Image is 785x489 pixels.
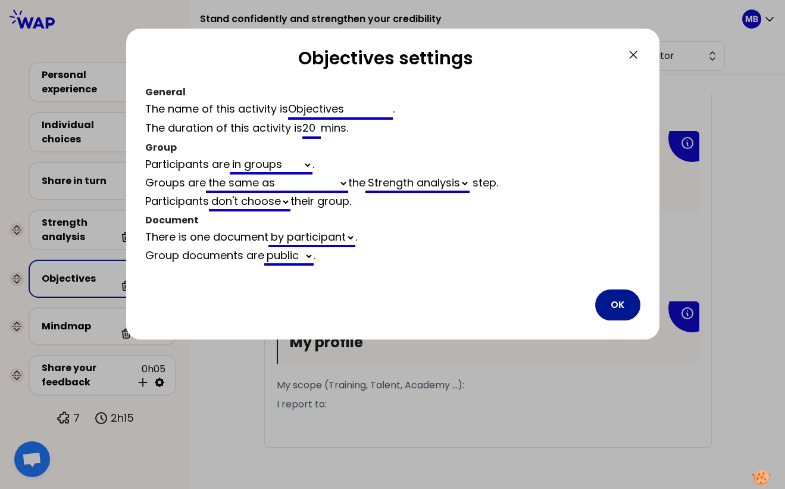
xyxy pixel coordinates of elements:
[145,175,640,193] div: Groups are the step .
[145,193,640,211] div: Participants their group .
[145,48,626,74] h2: Objectives settings
[302,120,321,139] input: infinite
[145,247,640,266] div: Group documents are .
[145,141,177,154] span: Group
[145,229,640,247] div: There is one document .
[145,101,640,120] div: The name of this activity is .
[145,156,640,175] div: Participants are .
[145,120,640,139] div: The duration of this activity is mins .
[595,289,640,320] button: OK
[145,213,199,227] span: Document
[145,85,186,99] span: General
